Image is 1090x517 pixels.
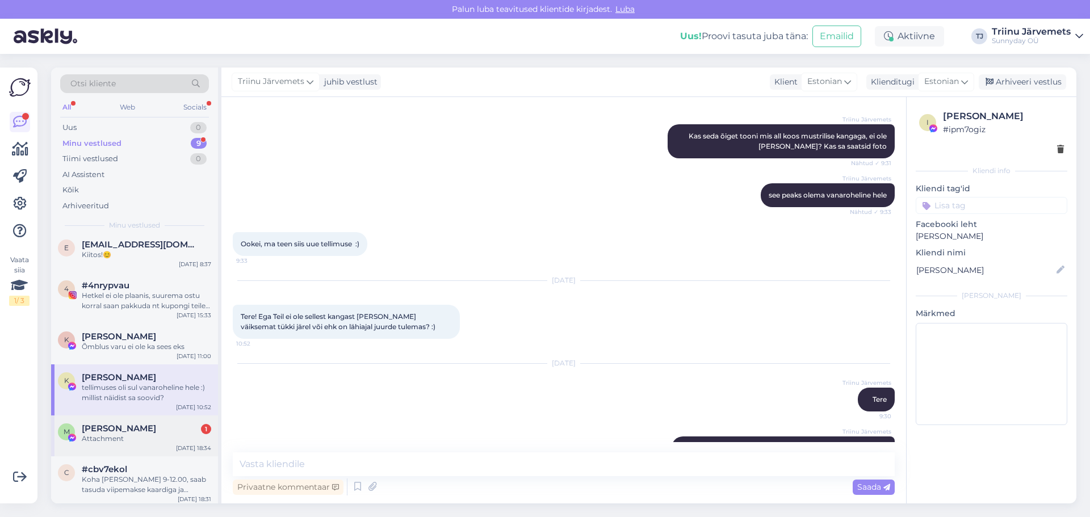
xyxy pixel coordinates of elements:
div: Klient [770,76,798,88]
span: Triinu Järvemets [842,115,891,124]
div: [PERSON_NAME] [943,110,1064,123]
div: 1 / 3 [9,296,30,306]
div: Tiimi vestlused [62,153,118,165]
div: [DATE] 18:31 [178,495,211,503]
div: 0 [190,153,207,165]
div: tellimuses oli sul vanaroheline hele :) millist näidist sa soovid? [82,383,211,403]
div: [DATE] [233,358,895,368]
span: Minu vestlused [109,220,160,230]
div: [DATE] 15:33 [177,311,211,320]
div: Aktiivne [875,26,944,47]
span: #cbv7ekol [82,464,127,474]
span: Luba [612,4,638,14]
span: Tere [873,395,887,403]
div: AI Assistent [62,169,104,180]
span: see peaks olema vanaroheline hele [769,191,887,199]
span: Nähtud ✓ 9:31 [849,159,891,167]
span: #4nrypvau [82,280,129,291]
div: juhib vestlust [320,76,378,88]
span: Tere! Ega Teil ei ole sellest kangast [PERSON_NAME] väiksemat tükki järel või ehk on lähiajal juu... [241,312,435,331]
a: Triinu JärvemetsSunnyday OÜ [992,27,1083,45]
span: Triinu Järvemets [238,75,304,88]
span: Triinu Järvemets [842,427,891,436]
button: Emailid [812,26,861,47]
span: e [64,243,69,252]
span: i [927,118,929,127]
img: Askly Logo [9,77,31,98]
span: 4 [64,284,69,293]
div: Arhiveeritud [62,200,109,212]
p: Kliendi tag'id [916,183,1067,195]
div: Õmblus varu ei ole ka sees eks [82,342,211,352]
div: Arhiveeri vestlus [979,74,1066,90]
div: All [60,100,73,115]
b: Uus! [680,31,702,41]
span: c [64,468,69,477]
div: TJ [971,28,987,44]
p: [PERSON_NAME] [916,230,1067,242]
div: Proovi tasuta juba täna: [680,30,808,43]
div: Privaatne kommentaar [233,480,343,495]
span: K [64,335,69,344]
div: Hetkel ei ole plaanis, suurema ostu korral saan pakkuda nt kupongi teile -10% :) [82,291,211,311]
div: Kiitos!😊 [82,250,211,260]
div: [DATE] [233,275,895,285]
input: Lisa nimi [916,264,1054,276]
div: # ipm7ogiz [943,123,1064,136]
div: Uus [62,122,77,133]
div: Klienditugi [866,76,915,88]
div: Koha [PERSON_NAME] 9-12.00, saab tasuda viipemakse kaardiga ja sularahas [82,474,211,495]
div: Kliendi info [916,166,1067,176]
span: Nähtud ✓ 9:33 [849,208,891,216]
p: Märkmed [916,308,1067,320]
span: 9:30 [849,412,891,421]
div: Socials [181,100,209,115]
div: Sunnyday OÜ [992,36,1071,45]
span: M [64,427,70,436]
span: Kadi Salu [82,372,156,383]
span: 10:52 [236,339,279,348]
span: Kas seda õiget tooni mis all koos mustrilise kangaga, ei ole [PERSON_NAME]? Kas sa saatsid foto [689,132,888,150]
div: Attachment [82,434,211,444]
p: Kliendi nimi [916,247,1067,259]
span: Ookei, ma teen siis uue tellimuse :) [241,239,359,248]
span: Estonian [807,75,842,88]
div: Minu vestlused [62,138,121,149]
div: 0 [190,122,207,133]
div: 1 [201,424,211,434]
span: enni.marjanen@gmail.com [82,239,200,250]
div: [PERSON_NAME] [916,291,1067,301]
div: [DATE] 8:37 [179,260,211,268]
p: Facebooki leht [916,218,1067,230]
span: Triinu Järvemets [842,174,891,183]
div: [DATE] 18:34 [176,444,211,452]
span: Saada [857,482,890,492]
div: Vaata siia [9,255,30,306]
span: Kristi Õisma [82,331,156,342]
span: Estonian [924,75,959,88]
div: Web [118,100,137,115]
div: Triinu Järvemets [992,27,1071,36]
div: Kõik [62,184,79,196]
div: [DATE] 10:52 [176,403,211,411]
input: Lisa tag [916,197,1067,214]
span: K [64,376,69,385]
span: Triinu Järvemets [842,379,891,387]
div: [DATE] 11:00 [177,352,211,360]
span: Margit Salk [82,423,156,434]
span: 9:33 [236,257,279,265]
span: Otsi kliente [70,78,116,90]
div: 9 [191,138,207,149]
